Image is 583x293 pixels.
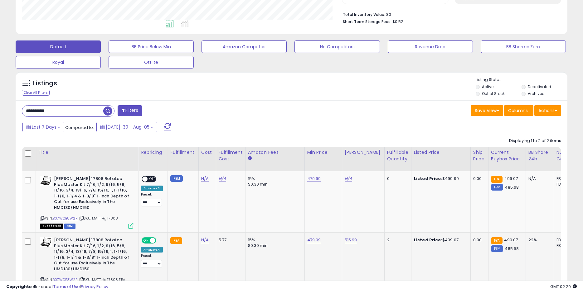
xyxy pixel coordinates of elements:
[22,122,64,132] button: Last 7 Days
[307,237,321,243] a: 479.99
[388,40,473,53] button: Revenue Drop
[528,91,545,96] label: Archived
[504,176,518,182] span: 499.07
[219,176,226,182] a: N/A
[491,184,503,191] small: FBM
[534,105,561,116] button: Actions
[118,105,142,116] button: Filters
[491,237,503,244] small: FBA
[219,149,243,162] div: Fulfillment Cost
[32,124,56,130] span: Last 7 Days
[248,243,300,248] div: $0.30 min
[491,176,503,183] small: FBA
[307,149,339,156] div: Min Price
[65,125,94,130] span: Compared to:
[201,176,209,182] a: N/A
[40,176,134,228] div: ASIN:
[504,237,518,243] span: 499.07
[106,124,149,130] span: [DATE]-30 - Aug-05
[248,156,252,161] small: Amazon Fees.
[248,237,300,243] div: 15%
[6,284,29,290] strong: Copyright
[482,84,493,89] label: Active
[482,91,505,96] label: Out of Stock
[345,149,382,156] div: [PERSON_NAME]
[248,176,300,182] div: 15%
[22,90,50,96] div: Clear All Filters
[142,238,150,243] span: ON
[481,40,566,53] button: BB Share = Zero
[155,238,165,243] span: OFF
[40,237,52,247] img: 41EbW8GKK0L._SL40_.jpg
[38,149,136,156] div: Title
[219,237,240,243] div: 5.77
[202,40,287,53] button: Amazon Competes
[508,107,528,114] span: Columns
[109,40,194,53] button: BB Price Below Min
[528,149,551,162] div: BB Share 24h.
[505,246,519,252] span: 485.68
[550,284,577,290] span: 2025-08-13 02:29 GMT
[387,176,406,182] div: 0
[248,149,302,156] div: Amazon Fees
[81,284,108,290] a: Privacy Policy
[473,237,483,243] div: 0.00
[392,19,403,25] span: $0.52
[53,216,78,221] a: B07WCB8W2R
[6,284,108,290] div: seller snap | |
[556,176,577,182] div: FBA: n/a
[54,176,130,212] b: [PERSON_NAME] 17808 RotaLoc Plus Master Kit 7/16, 1/2, 9/16, 5/8, 11/16, 3/4, 13/16, 7/8, 15/16, ...
[141,186,163,191] div: Amazon AI
[343,10,556,18] li: $0
[141,149,165,156] div: Repricing
[16,56,101,69] button: Royal
[201,149,213,156] div: Cost
[556,182,577,187] div: FBM: n/a
[471,105,503,116] button: Save View
[40,224,63,229] span: All listings that are currently out of stock and unavailable for purchase on Amazon
[307,176,321,182] a: 479.99
[294,40,380,53] button: No Competitors
[64,224,75,229] span: FBM
[509,138,561,144] div: Displaying 1 to 2 of 2 items
[345,176,352,182] a: N/A
[170,149,196,156] div: Fulfillment
[387,237,406,243] div: 2
[170,237,182,244] small: FBA
[343,19,391,24] b: Short Term Storage Fees:
[248,182,300,187] div: $0.30 min
[414,176,442,182] b: Listed Price:
[141,254,163,268] div: Preset:
[16,40,101,53] button: Default
[40,176,52,186] img: 41EbW8GKK0L._SL40_.jpg
[141,247,163,253] div: Amazon AI
[170,175,182,182] small: FBM
[414,237,466,243] div: $499.07
[528,176,549,182] div: N/A
[556,237,577,243] div: FBA: 0
[343,12,385,17] b: Total Inventory Value:
[491,149,523,162] div: Current Buybox Price
[345,237,357,243] a: 515.99
[79,216,118,221] span: | SKU: MATT Hg 17808
[414,176,466,182] div: $499.99
[473,149,486,162] div: Ship Price
[54,237,130,273] b: [PERSON_NAME] 17808 RotaLoc Plus Master Kit 7/16, 1/2, 9/16, 5/8, 11/16, 3/4, 13/16, 7/8, 15/16, ...
[109,56,194,69] button: Ottlite
[148,177,158,182] span: OFF
[556,149,579,162] div: Num of Comp.
[33,79,57,88] h5: Listings
[141,192,163,206] div: Preset:
[53,284,80,290] a: Terms of Use
[414,237,442,243] b: Listed Price:
[528,84,551,89] label: Deactivated
[473,176,483,182] div: 0.00
[387,149,409,162] div: Fulfillable Quantity
[96,122,157,132] button: [DATE]-30 - Aug-05
[556,243,577,248] div: FBM: 4
[505,184,519,190] span: 485.68
[201,237,209,243] a: N/A
[414,149,468,156] div: Listed Price
[476,77,567,83] p: Listing States:
[504,105,533,116] button: Columns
